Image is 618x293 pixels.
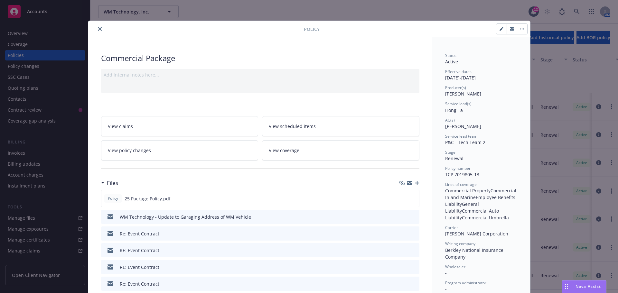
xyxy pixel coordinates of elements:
span: Commercial Property [445,188,491,194]
button: download file [401,230,406,237]
div: Re: Event Contract [120,280,159,287]
a: View coverage [262,140,419,160]
div: Commercial Package [101,53,419,64]
span: View claims [108,123,133,130]
span: Lines of coverage [445,182,477,187]
span: Nova Assist [576,284,601,289]
a: View claims [101,116,258,136]
button: download file [401,247,406,254]
div: Drag to move [562,280,570,293]
span: [PERSON_NAME] [445,123,481,129]
span: 25 Package Policy.pdf [125,195,171,202]
span: Policy number [445,166,471,171]
span: Stage [445,150,455,155]
span: View coverage [269,147,299,154]
span: Commercial Inland Marine [445,188,518,200]
span: General Liability [445,201,480,214]
button: download file [401,264,406,270]
span: AC(s) [445,117,455,123]
span: P&C - Tech Team 2 [445,139,485,145]
button: close [96,25,104,33]
div: RE: Event Contract [120,247,159,254]
div: WM Technology - Update to Garaging Address of WM Vehicle [120,214,251,220]
span: [PERSON_NAME] Corporation [445,231,508,237]
span: Policy [304,26,320,32]
span: Service lead team [445,133,477,139]
a: View policy changes [101,140,258,160]
span: Hong Ta [445,107,463,113]
button: preview file [411,195,417,202]
span: - [445,270,447,276]
div: RE: Event Contract [120,264,159,270]
span: Writing company [445,241,475,246]
span: Producer(s) [445,85,466,90]
span: Active [445,59,458,65]
span: - [445,286,447,292]
button: download file [400,195,406,202]
button: preview file [411,247,417,254]
span: Service lead(s) [445,101,472,106]
span: Program administrator [445,280,486,286]
div: [DATE] - [DATE] [445,69,517,81]
button: download file [401,280,406,287]
span: TCP 7019805-13 [445,171,479,178]
button: download file [401,214,406,220]
a: View scheduled items [262,116,419,136]
button: Nova Assist [562,280,606,293]
span: [PERSON_NAME] [445,91,481,97]
span: Effective dates [445,69,472,74]
div: Files [101,179,118,187]
span: Renewal [445,155,464,161]
span: Status [445,53,456,58]
button: preview file [411,280,417,287]
h3: Files [107,179,118,187]
span: Berkley National Insurance Company [445,247,505,260]
div: Add internal notes here... [104,71,417,78]
div: Re: Event Contract [120,230,159,237]
span: View scheduled items [269,123,316,130]
span: Commercial Auto Liability [445,208,500,221]
span: Wholesaler [445,264,465,270]
span: Carrier [445,225,458,230]
button: preview file [411,264,417,270]
button: preview file [411,230,417,237]
button: preview file [411,214,417,220]
span: Policy [107,196,119,201]
span: View policy changes [108,147,151,154]
span: Commercial Umbrella [462,215,509,221]
span: Employee Benefits Liability [445,194,517,207]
